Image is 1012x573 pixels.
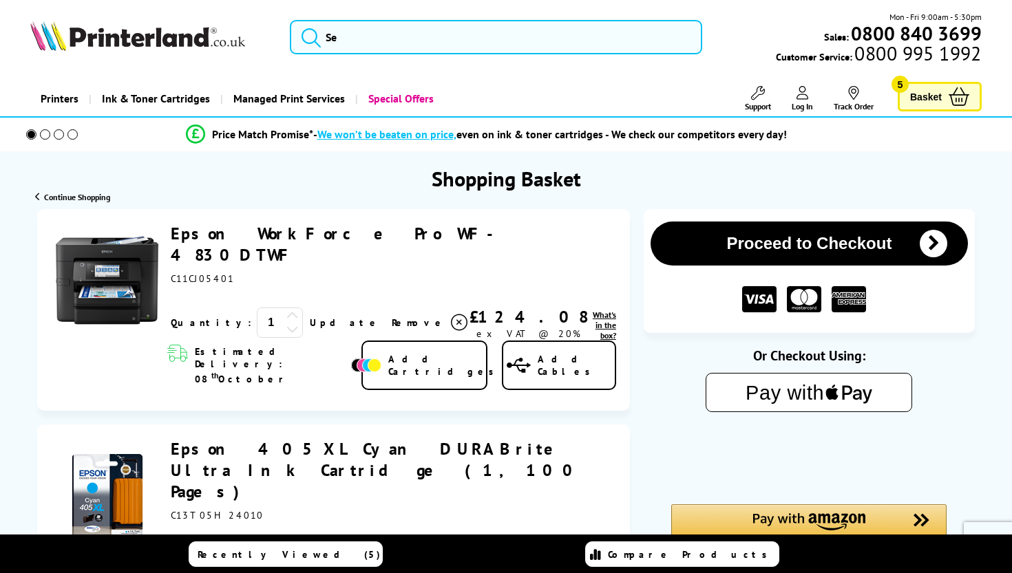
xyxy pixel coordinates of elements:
[392,316,446,329] span: Remove
[171,509,264,521] span: C13T05H24010
[56,454,159,557] img: Epson 405XL Cyan DURABrite Ultra Ink Cartridge (1,100 Pages)
[102,81,210,116] span: Ink & Toner Cartridges
[198,548,381,561] span: Recently Viewed (5)
[388,353,501,378] span: Add Cartridges
[30,81,89,116] a: Printers
[889,10,982,23] span: Mon - Fri 9:00am - 5:30pm
[849,27,982,40] a: 0800 840 3699
[671,434,947,481] iframe: PayPal
[745,86,771,111] a: Support
[787,286,821,313] img: MASTER CARD
[89,81,220,116] a: Ink & Toner Cartridges
[832,286,866,313] img: American Express
[171,316,251,329] span: Quantity:
[317,127,456,141] span: We won’t be beaten on price,
[30,21,245,51] img: Printerland Logo
[538,353,615,378] span: Add Cables
[824,30,849,43] span: Sales:
[892,76,909,93] span: 5
[189,541,383,567] a: Recently Viewed (5)
[171,223,509,266] a: Epson WorkForce Pro WF-4830DTWF
[171,438,582,502] a: Epson 405XL Cyan DURABrite Ultra Ink Cartridge (1,100 Pages)
[585,541,779,567] a: Compare Products
[608,548,774,561] span: Compare Products
[644,347,975,365] div: Or Checkout Using:
[792,86,813,111] a: Log In
[56,228,159,332] img: Epson WorkForce Pro WF-4830DTWF
[745,101,771,111] span: Support
[776,47,981,63] span: Customer Service:
[310,316,381,329] a: Update
[30,21,273,54] a: Printerland Logo
[392,312,470,333] a: Delete item from your basket
[171,272,234,285] span: C11CJ05401
[792,101,813,111] span: Log In
[432,165,581,192] h1: Shopping Basket
[355,81,444,116] a: Special Offers
[290,20,702,54] input: Se
[852,47,981,60] span: 0800 995 1992
[851,21,982,46] b: 0800 840 3699
[7,122,965,147] li: modal_Promise
[834,86,874,111] a: Track Order
[220,81,355,116] a: Managed Print Services
[587,310,616,340] a: lnk_inthebox
[593,310,616,340] span: What's in the box?
[211,370,218,380] sup: th
[313,127,787,141] div: - even on ink & toner cartridges - We check our competitors every day!
[910,87,942,106] span: Basket
[212,127,313,141] span: Price Match Promise*
[351,358,381,372] img: Add Cartridges
[195,345,348,385] span: Estimated Delivery: 08 October
[742,286,777,313] img: VISA
[651,221,968,266] button: Proceed to Checkout
[35,192,110,202] a: Continue Shopping
[476,327,580,340] span: ex VAT @ 20%
[44,192,110,202] span: Continue Shopping
[898,82,982,111] a: Basket 5
[671,504,947,552] div: Amazon Pay - Use your Amazon account
[470,306,587,327] div: £124.08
